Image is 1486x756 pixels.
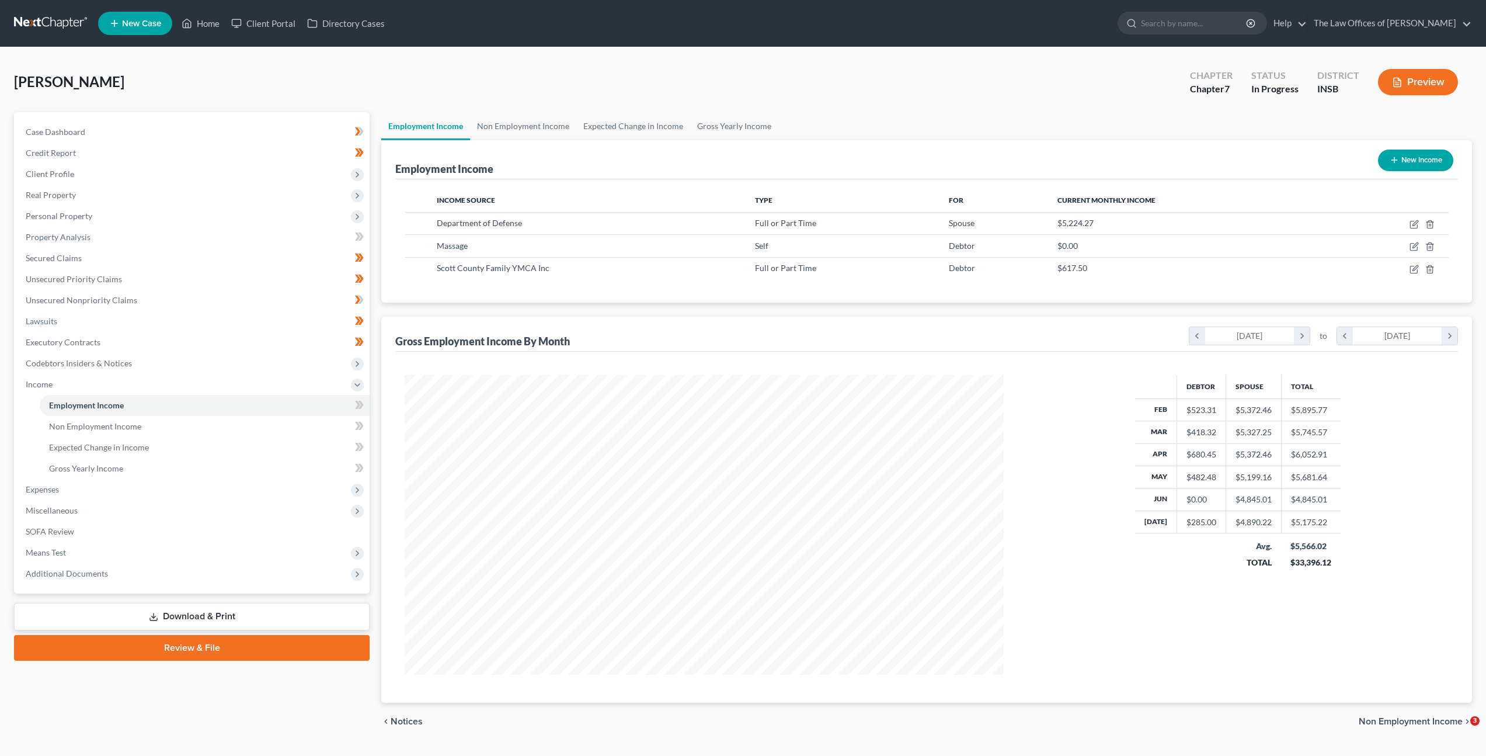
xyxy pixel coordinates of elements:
span: 7 [1224,83,1230,94]
span: Additional Documents [26,568,108,578]
div: $4,845.01 [1236,494,1272,505]
a: Employment Income [381,112,470,140]
span: Full or Part Time [755,218,816,228]
td: $4,845.01 [1281,488,1341,511]
button: Non Employment Income chevron_right [1359,717,1472,726]
span: Codebtors Insiders & Notices [26,358,132,368]
span: $617.50 [1057,263,1087,273]
span: Personal Property [26,211,92,221]
div: $482.48 [1186,471,1216,483]
span: Gross Yearly Income [49,463,123,473]
span: Massage [437,241,468,251]
a: Executory Contracts [16,332,370,353]
span: Executory Contracts [26,337,100,347]
span: Property Analysis [26,232,91,242]
a: Lawsuits [16,311,370,332]
iframe: Intercom live chat [1446,716,1474,744]
th: Feb [1135,398,1177,421]
span: Current Monthly Income [1057,196,1156,204]
div: TOTAL [1235,557,1272,568]
div: $418.32 [1186,426,1216,438]
span: Credit Report [26,148,76,158]
th: [DATE] [1135,511,1177,533]
div: Chapter [1190,82,1233,96]
a: Unsecured Nonpriority Claims [16,290,370,311]
span: $5,224.27 [1057,218,1094,228]
a: SOFA Review [16,521,370,542]
a: Gross Yearly Income [690,112,778,140]
div: $0.00 [1186,494,1216,505]
span: Lawsuits [26,316,57,326]
div: INSB [1317,82,1359,96]
th: Jun [1135,488,1177,511]
div: [DATE] [1205,327,1294,345]
div: $5,372.46 [1236,404,1272,416]
div: [DATE] [1353,327,1442,345]
span: SOFA Review [26,526,74,536]
i: chevron_left [381,717,391,726]
td: $5,681.64 [1281,466,1341,488]
td: $5,745.57 [1281,421,1341,443]
a: Secured Claims [16,248,370,269]
td: $5,895.77 [1281,398,1341,421]
span: Unsecured Nonpriority Claims [26,295,137,305]
span: Notices [391,717,423,726]
span: Scott County Family YMCA Inc [437,263,549,273]
span: Income Source [437,196,495,204]
button: chevron_left Notices [381,717,423,726]
span: For [949,196,963,204]
button: New Income [1378,150,1453,171]
button: Preview [1378,69,1458,95]
i: chevron_left [1189,327,1205,345]
span: Secured Claims [26,253,82,263]
span: Expected Change in Income [49,442,149,452]
span: Income [26,379,53,389]
span: Real Property [26,190,76,200]
span: New Case [122,19,161,28]
span: Spouse [949,218,975,228]
span: to [1320,330,1327,342]
span: Employment Income [49,400,124,410]
a: Employment Income [40,395,370,416]
th: Mar [1135,421,1177,443]
span: Expenses [26,484,59,494]
th: May [1135,466,1177,488]
span: Case Dashboard [26,127,85,137]
div: $4,890.22 [1236,516,1272,528]
a: Home [176,13,225,34]
a: Property Analysis [16,227,370,248]
a: Expected Change in Income [576,112,690,140]
i: chevron_right [1442,327,1457,345]
span: [PERSON_NAME] [14,73,124,90]
td: $5,175.22 [1281,511,1341,533]
div: $680.45 [1186,449,1216,460]
a: Client Portal [225,13,301,34]
div: $5,566.02 [1290,540,1331,552]
span: Means Test [26,547,66,557]
div: District [1317,69,1359,82]
span: Type [755,196,772,204]
th: Apr [1135,443,1177,466]
a: Case Dashboard [16,122,370,143]
div: $5,372.46 [1236,449,1272,460]
span: $0.00 [1057,241,1078,251]
span: 3 [1470,716,1480,726]
a: The Law Offices of [PERSON_NAME] [1308,13,1471,34]
div: Chapter [1190,69,1233,82]
a: Download & Print [14,603,370,630]
div: $5,199.16 [1236,471,1272,483]
span: Self [755,241,768,251]
th: Debtor [1177,375,1226,398]
div: Avg. [1235,540,1272,552]
div: $523.31 [1186,404,1216,416]
span: Debtor [949,241,975,251]
a: Non Employment Income [470,112,576,140]
div: $33,396.12 [1290,557,1331,568]
span: Debtor [949,263,975,273]
div: In Progress [1251,82,1299,96]
a: Expected Change in Income [40,437,370,458]
span: Non Employment Income [49,421,141,431]
a: Help [1268,13,1307,34]
div: $285.00 [1186,516,1216,528]
div: $5,327.25 [1236,426,1272,438]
